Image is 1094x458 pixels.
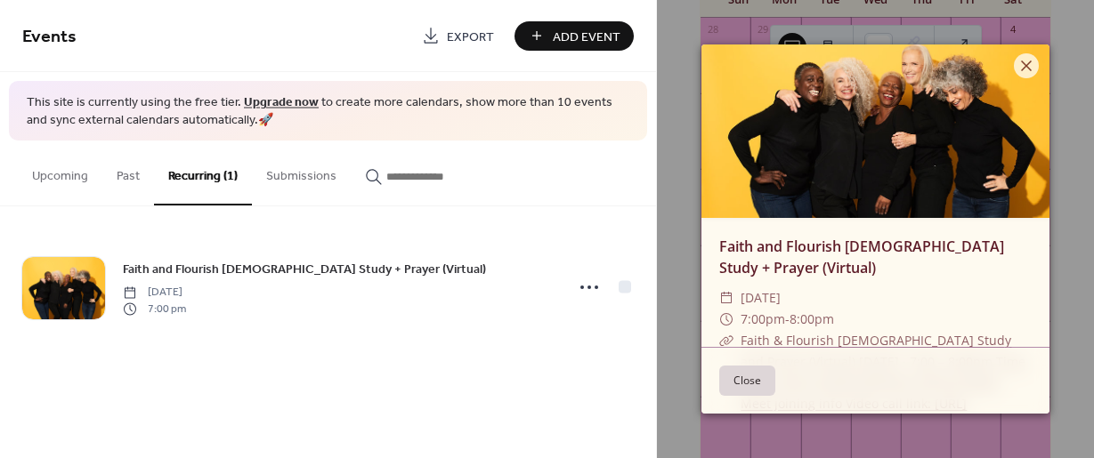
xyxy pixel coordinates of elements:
span: 7:00pm [741,310,785,327]
button: Close [719,366,775,396]
button: Add Event [515,21,634,51]
div: ​ [719,287,733,309]
button: Submissions [252,141,351,204]
span: [DATE] [741,287,781,309]
div: ​ [719,309,733,330]
span: Export [447,28,494,46]
span: 7:00 pm [123,301,186,317]
span: Events [22,20,77,54]
span: Add Event [553,28,620,46]
span: This site is currently using the free tier. to create more calendars, show more than 10 events an... [27,94,629,129]
span: - [785,310,790,327]
a: Faith and Flourish [DEMOGRAPHIC_DATA] Study + Prayer (Virtual) [719,237,1004,277]
button: Past [102,141,154,204]
div: ​ [719,330,733,351]
button: Upcoming [18,141,102,204]
span: Faith and Flourish [DEMOGRAPHIC_DATA] Study + Prayer (Virtual) [123,261,486,279]
span: 8:00pm [790,310,834,327]
a: Upgrade now [244,91,319,115]
button: Recurring (1) [154,141,252,205]
a: Export [409,21,507,51]
a: Faith and Flourish [DEMOGRAPHIC_DATA] Study + Prayer (Virtual) [123,259,486,279]
span: [DATE] [123,285,186,301]
a: Faith & Flourish [DEMOGRAPHIC_DATA] Study and Prayer (Virtual) [DATE] · 7:00 – 8:00pm Time zone: ... [741,332,1025,433]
